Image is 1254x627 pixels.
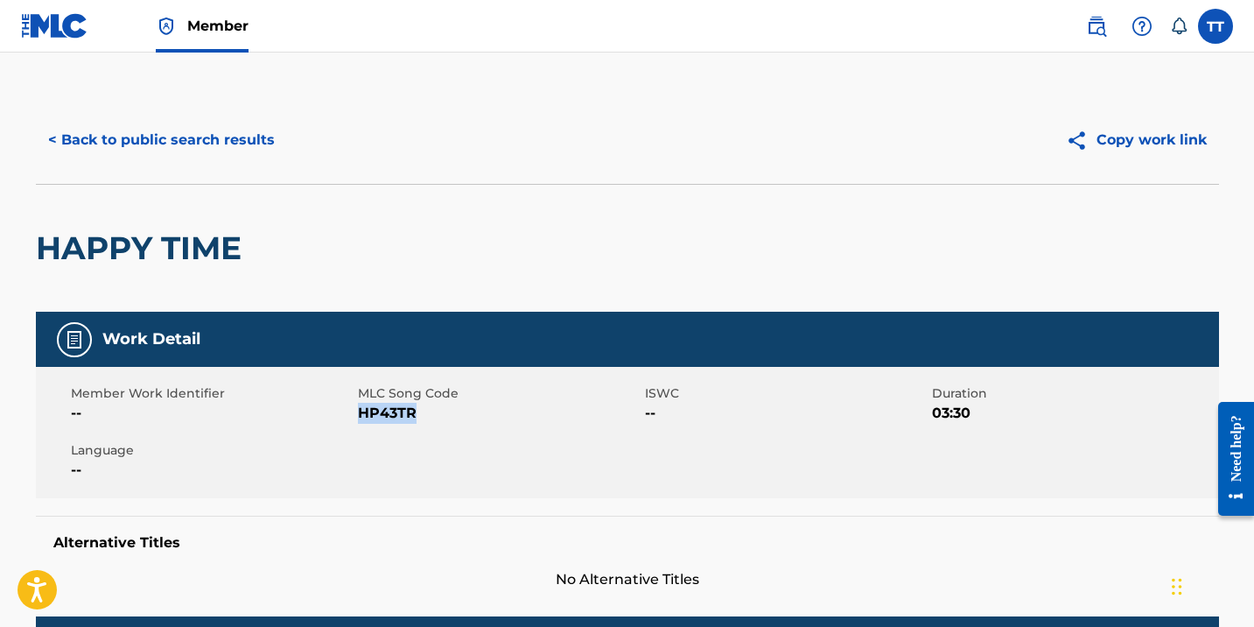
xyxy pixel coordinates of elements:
div: Notifications [1170,18,1187,35]
button: Copy work link [1054,118,1219,162]
h5: Alternative Titles [53,534,1201,552]
button: < Back to public search results [36,118,287,162]
img: Work Detail [64,329,85,350]
span: Member Work Identifier [71,384,354,403]
span: -- [645,403,928,424]
span: -- [71,460,354,481]
iframe: Resource Center [1205,388,1254,529]
img: search [1086,16,1107,37]
span: HP43TR [358,403,641,424]
h2: HAPPY TIME [36,229,250,268]
img: Copy work link [1066,130,1096,151]
div: User Menu [1198,9,1233,44]
iframe: Chat Widget [1166,543,1254,627]
span: Language [71,441,354,460]
span: No Alternative Titles [36,569,1219,590]
a: Public Search [1079,9,1114,44]
span: 03:30 [932,403,1215,424]
h5: Work Detail [102,329,200,349]
img: MLC Logo [21,13,88,39]
img: help [1131,16,1152,37]
img: Top Rightsholder [156,16,177,37]
span: Duration [932,384,1215,403]
span: MLC Song Code [358,384,641,403]
span: Member [187,16,249,36]
span: -- [71,403,354,424]
span: ISWC [645,384,928,403]
div: Help [1124,9,1159,44]
div: Drag [1172,560,1182,613]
